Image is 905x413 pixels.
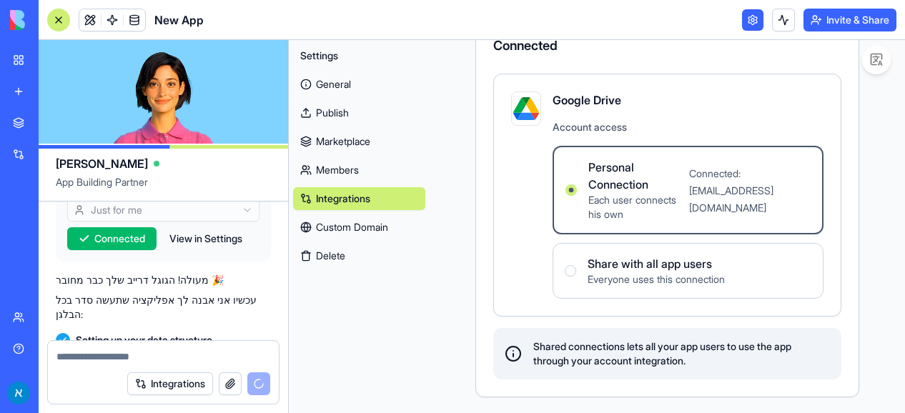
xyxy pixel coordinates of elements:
[513,96,539,121] img: googledrive
[293,244,425,267] button: Delete
[553,91,824,109] span: Google Drive
[76,333,212,347] span: Setting up your data structure
[565,265,576,277] button: Share with all app usersEveryone uses this connection
[293,216,425,239] a: Custom Domain
[67,227,157,250] button: Connected
[565,184,577,196] button: Personal ConnectionEach user connects his ownConnected:[EMAIL_ADDRESS][DOMAIN_NAME]
[293,187,425,210] a: Integrations
[56,155,148,172] span: [PERSON_NAME]
[293,130,425,153] a: Marketplace
[553,120,824,134] span: Account access
[803,9,896,31] button: Invite & Share
[588,255,725,272] span: Share with all app users
[293,101,425,124] a: Publish
[493,39,841,52] div: Connected
[56,273,271,287] p: מעולה! הגוגל דרייב שלך כבר מחובר 🎉
[300,49,338,63] span: Settings
[533,339,791,368] span: Shared connections lets all your app users to use the app through your account integration.
[7,382,30,404] img: ACg8ocLwfop-f9Hw_eWiCyC3DvI-LUM8cI31YkCUEE4cMVcRaraNGA=s96-c
[293,159,425,181] a: Members
[588,193,678,222] span: Each user connects his own
[94,232,145,246] span: Connected
[56,175,271,201] span: App Building Partner
[588,272,725,287] span: Everyone uses this connection
[293,44,425,67] button: Settings
[293,73,425,96] a: General
[588,159,678,193] span: Personal Connection
[154,11,204,29] span: New App
[689,167,773,214] span: Connected: [EMAIL_ADDRESS][DOMAIN_NAME]
[162,227,249,250] button: View in Settings
[10,10,99,30] img: logo
[56,293,271,322] p: עכשיו אני אבנה לך אפליקציה שתעשה סדר בכל הבלגן:
[127,372,213,395] button: Integrations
